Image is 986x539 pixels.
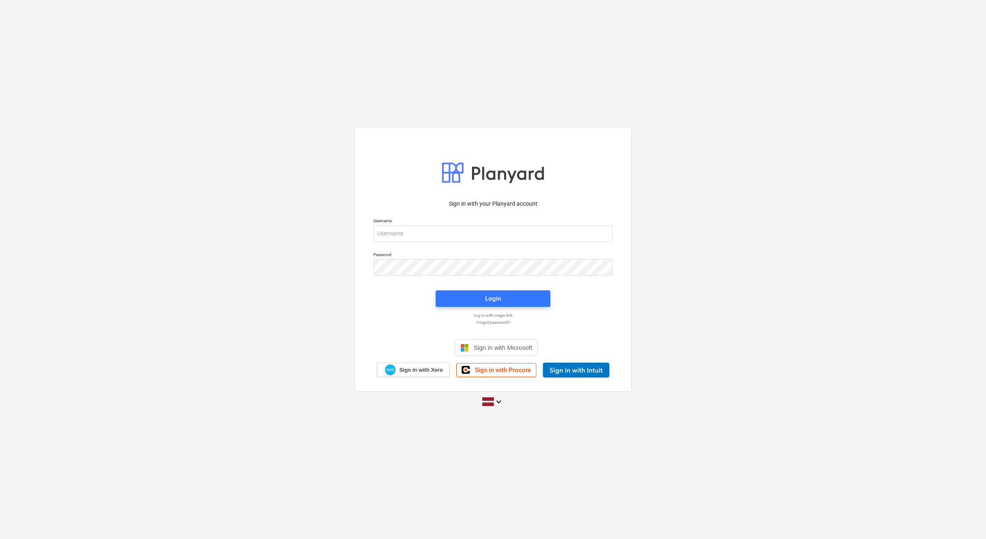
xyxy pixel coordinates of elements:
span: Sign in with Xero [399,366,443,374]
img: Microsoft logo [460,344,469,352]
input: Username [373,226,613,242]
a: Forgot password? [369,320,617,325]
a: Sign in with Xero [377,363,450,377]
i: keyboard_arrow_down [494,397,504,407]
button: Login [436,290,550,307]
span: Sign in with Microsoft [474,344,532,351]
div: Login [485,293,501,304]
span: Sign in with Procore [475,366,531,374]
p: Sign in with your Planyard account [373,199,613,208]
a: Sign in with Procore [456,363,536,377]
p: Password [373,252,613,259]
img: Xero logo [385,364,396,375]
p: Username [373,218,613,225]
a: Log in with magic link [369,313,617,318]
